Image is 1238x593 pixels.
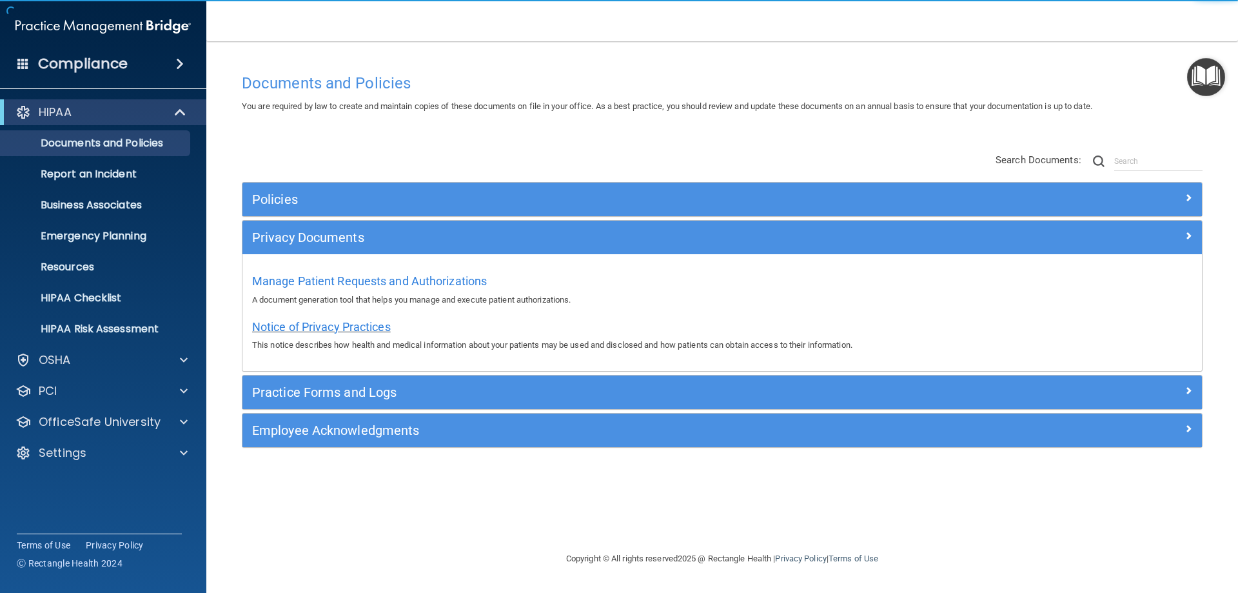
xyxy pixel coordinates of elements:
img: ic-search.3b580494.png [1093,156,1105,167]
p: HIPAA Risk Assessment [8,323,184,336]
p: Settings [39,445,86,461]
a: OSHA [15,352,188,368]
p: PCI [39,383,57,399]
h5: Privacy Documents [252,230,952,245]
p: OfficeSafe University [39,414,161,430]
p: Report an Incident [8,168,184,181]
p: HIPAA [39,105,72,120]
a: Terms of Use [829,554,878,563]
h5: Practice Forms and Logs [252,385,952,399]
a: Practice Forms and Logs [252,382,1192,403]
a: PCI [15,383,188,399]
iframe: Drift Widget Chat Controller [1015,501,1223,553]
h5: Policies [252,192,952,206]
a: Policies [252,189,1192,210]
a: HIPAA [15,105,187,120]
p: OSHA [39,352,71,368]
a: Employee Acknowledgments [252,420,1192,441]
a: Privacy Policy [775,554,826,563]
a: Privacy Policy [86,539,144,552]
a: Terms of Use [17,539,70,552]
h4: Documents and Policies [242,75,1203,92]
a: OfficeSafe University [15,414,188,430]
p: Resources [8,261,184,274]
span: Ⓒ Rectangle Health 2024 [17,557,123,570]
span: Manage Patient Requests and Authorizations [252,274,487,288]
button: Open Resource Center [1187,58,1225,96]
h5: Employee Acknowledgments [252,423,952,437]
a: Privacy Documents [252,227,1192,248]
img: PMB logo [15,14,191,39]
a: Manage Patient Requests and Authorizations [252,277,487,287]
p: Documents and Policies [8,137,184,150]
p: Business Associates [8,199,184,212]
span: Search Documents: [996,154,1081,166]
p: HIPAA Checklist [8,292,184,305]
span: You are required by law to create and maintain copies of these documents on file in your office. ... [242,101,1092,111]
a: Settings [15,445,188,461]
p: Emergency Planning [8,230,184,243]
p: A document generation tool that helps you manage and execute patient authorizations. [252,292,1192,308]
div: Copyright © All rights reserved 2025 @ Rectangle Health | | [487,538,958,579]
span: Notice of Privacy Practices [252,320,391,334]
input: Search [1114,152,1203,171]
p: This notice describes how health and medical information about your patients may be used and disc... [252,337,1192,353]
h4: Compliance [38,55,128,73]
